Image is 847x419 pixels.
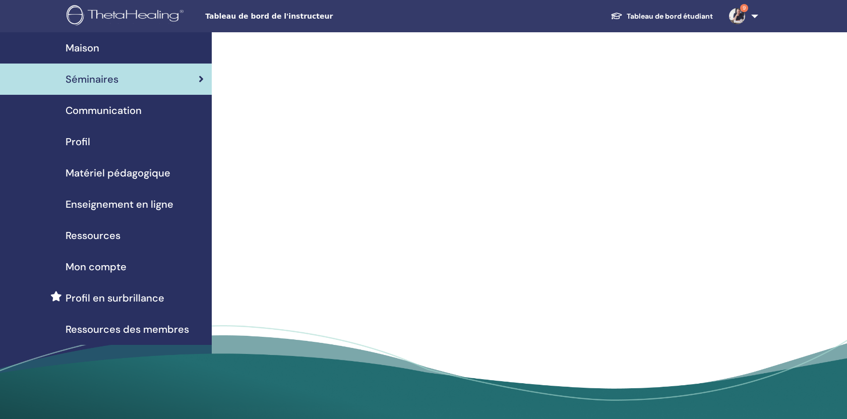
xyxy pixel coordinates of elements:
span: Maison [66,40,99,55]
span: 9 [740,4,748,12]
span: Communication [66,103,142,118]
span: Profil en surbrillance [66,290,164,306]
span: Matériel pédagogique [66,165,170,181]
img: graduation-cap-white.svg [611,12,623,20]
img: default.jpg [729,8,745,24]
span: Tableau de bord de l'instructeur [205,11,356,22]
a: Tableau de bord étudiant [602,7,721,26]
span: Enseignement en ligne [66,197,173,212]
span: Ressources [66,228,120,243]
span: Profil [66,134,90,149]
img: logo.png [67,5,187,28]
span: Mon compte [66,259,127,274]
span: Ressources des membres [66,322,189,337]
span: Séminaires [66,72,118,87]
